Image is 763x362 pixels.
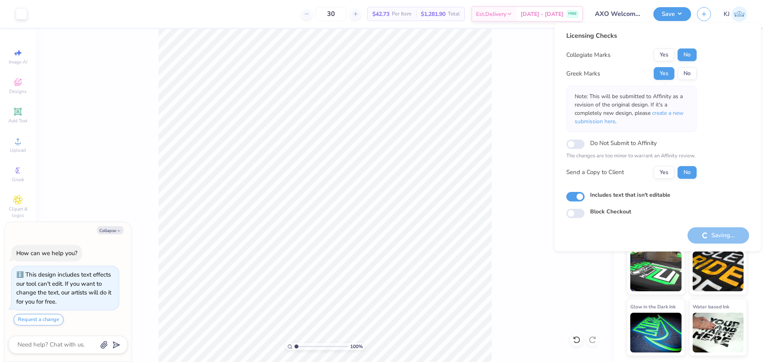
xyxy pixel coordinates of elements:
[568,11,577,17] span: FREE
[8,118,27,124] span: Add Text
[654,166,674,179] button: Yes
[566,168,624,177] div: Send a Copy to Client
[732,6,747,22] img: Kendra Jingco
[4,206,32,219] span: Clipart & logos
[678,48,697,61] button: No
[476,10,506,18] span: Est. Delivery
[421,10,445,18] span: $1,281.90
[724,10,730,19] span: KJ
[693,302,729,311] span: Water based Ink
[630,252,682,291] img: Neon Ink
[575,92,688,126] p: Note: This will be submitted to Affinity as a revision of the original design. If it's a complete...
[630,313,682,352] img: Glow in the Dark Ink
[566,69,600,78] div: Greek Marks
[16,271,111,306] div: This design includes text effects our tool can't edit. If you want to change the text, our artist...
[316,7,347,21] input: – –
[693,313,744,352] img: Water based Ink
[566,50,610,60] div: Collegiate Marks
[392,10,411,18] span: Per Item
[589,6,647,22] input: Untitled Design
[97,226,124,234] button: Collapse
[654,67,674,80] button: Yes
[448,10,460,18] span: Total
[9,59,27,65] span: Image AI
[693,252,744,291] img: Metallic & Glitter Ink
[566,31,697,41] div: Licensing Checks
[630,302,676,311] span: Glow in the Dark Ink
[9,88,27,95] span: Designs
[724,6,747,22] a: KJ
[16,249,77,257] div: How can we help you?
[653,7,691,21] button: Save
[590,207,631,216] label: Block Checkout
[372,10,389,18] span: $42.73
[14,314,64,325] button: Request a change
[10,147,26,153] span: Upload
[12,176,24,183] span: Greek
[350,343,363,350] span: 100 %
[654,48,674,61] button: Yes
[590,138,657,148] label: Do Not Submit to Affinity
[678,166,697,179] button: No
[566,152,697,160] p: The changes are too minor to warrant an Affinity review.
[678,67,697,80] button: No
[521,10,564,18] span: [DATE] - [DATE]
[590,191,670,199] label: Includes text that isn't editable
